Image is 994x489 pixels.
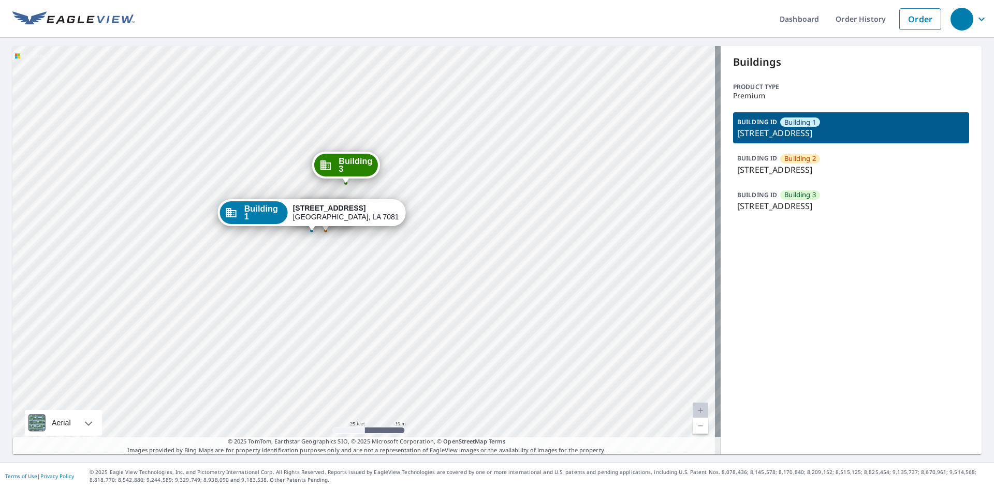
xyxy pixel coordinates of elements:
[737,127,965,139] p: [STREET_ADDRESS]
[443,437,487,445] a: OpenStreetMap
[25,410,102,436] div: Aerial
[693,418,708,434] a: Current Level 20, Zoom Out
[784,190,816,200] span: Building 3
[12,11,135,27] img: EV Logo
[693,403,708,418] a: Current Level 20, Zoom In Disabled
[90,468,989,484] p: © 2025 Eagle View Technologies, Inc. and Pictometry International Corp. All Rights Reserved. Repo...
[5,473,74,479] p: |
[228,437,506,446] span: © 2025 TomTom, Earthstar Geographics SIO, © 2025 Microsoft Corporation, ©
[784,154,816,164] span: Building 2
[733,82,969,92] p: Product type
[293,204,366,212] strong: [STREET_ADDRESS]
[40,472,74,480] a: Privacy Policy
[218,199,406,231] div: Dropped pin, building Building 1, Commercial property, 6645 Rio Drive Baton Rouge, LA 70812
[733,92,969,100] p: Premium
[737,164,965,176] p: [STREET_ADDRESS]
[312,152,379,184] div: Dropped pin, building Building 3, Commercial property, 6645 Rio Drive Baton Rouge, LA 70812
[737,190,777,199] p: BUILDING ID
[5,472,37,480] a: Terms of Use
[339,157,372,173] span: Building 3
[733,54,969,70] p: Buildings
[737,154,777,162] p: BUILDING ID
[244,205,283,220] span: Building 1
[737,200,965,212] p: [STREET_ADDRESS]
[12,437,721,454] p: Images provided by Bing Maps are for property identification purposes only and are not a represen...
[899,8,941,30] a: Order
[737,117,777,126] p: BUILDING ID
[49,410,74,436] div: Aerial
[293,204,399,221] div: [GEOGRAPHIC_DATA], LA 70812
[489,437,506,445] a: Terms
[784,117,816,127] span: Building 1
